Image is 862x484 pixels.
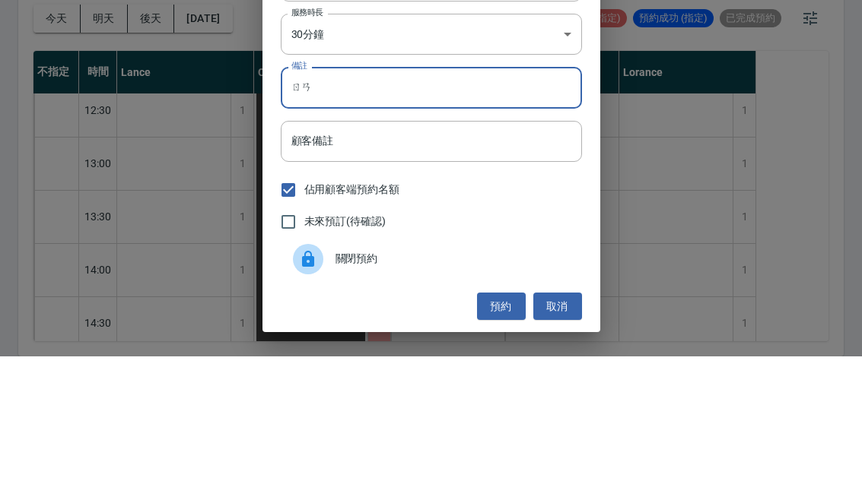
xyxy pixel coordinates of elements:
label: 服務時長 [291,134,323,146]
button: 取消 [533,420,582,448]
div: 關閉預約 [281,365,582,408]
div: 30分鐘 [281,141,582,182]
span: 佔用顧客端預約名額 [304,309,400,325]
label: 顧客電話 [291,28,329,40]
label: 備註 [291,188,307,199]
button: 預約 [477,420,526,448]
span: 關閉預約 [336,378,570,394]
span: 未來預訂(待確認) [304,341,386,357]
label: 顧客姓名 [291,81,329,93]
